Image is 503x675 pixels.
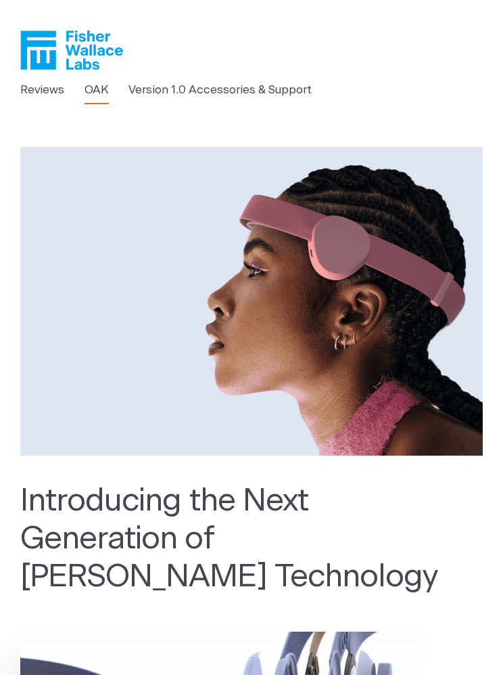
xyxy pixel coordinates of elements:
[85,81,109,99] a: OAK
[20,147,483,456] img: woman_oak_pink.png
[20,482,453,596] h2: Introducing the Next Generation of [PERSON_NAME] Technology
[20,81,64,99] a: Reviews
[20,30,123,70] a: Fisher Wallace
[128,81,312,99] a: Version 1.0 Accessories & Support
